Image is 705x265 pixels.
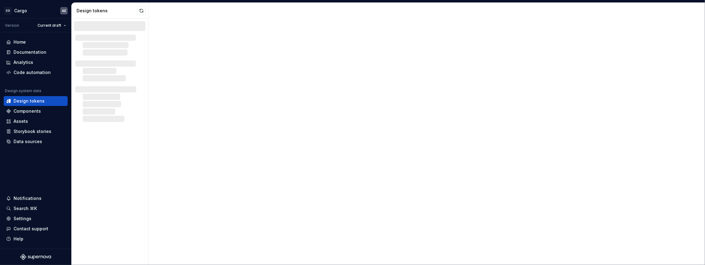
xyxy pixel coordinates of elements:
div: Search ⌘K [14,205,37,212]
div: Data sources [14,138,42,145]
button: Current draft [35,21,69,30]
div: Design tokens [77,8,137,14]
div: Cargo [14,8,27,14]
button: DSCargoAE [1,4,70,17]
a: Components [4,106,68,116]
div: Version [5,23,19,28]
button: Contact support [4,224,68,234]
a: Storybook stories [4,127,68,136]
button: Notifications [4,193,68,203]
div: Components [14,108,41,114]
div: Home [14,39,26,45]
div: Analytics [14,59,33,65]
a: Assets [4,116,68,126]
a: Code automation [4,68,68,77]
a: Settings [4,214,68,224]
div: Design tokens [14,98,45,104]
a: Design tokens [4,96,68,106]
a: Analytics [4,57,68,67]
div: Help [14,236,23,242]
button: Help [4,234,68,244]
span: Current draft [38,23,61,28]
a: Home [4,37,68,47]
div: Notifications [14,195,42,201]
div: Assets [14,118,28,124]
div: Settings [14,216,31,222]
div: AE [62,8,66,13]
div: Design system data [5,88,41,93]
div: Code automation [14,69,51,76]
a: Data sources [4,137,68,146]
svg: Supernova Logo [20,254,51,260]
div: Documentation [14,49,46,55]
a: Documentation [4,47,68,57]
div: DS [4,7,12,14]
button: Search ⌘K [4,204,68,213]
div: Storybook stories [14,128,51,134]
div: Contact support [14,226,48,232]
